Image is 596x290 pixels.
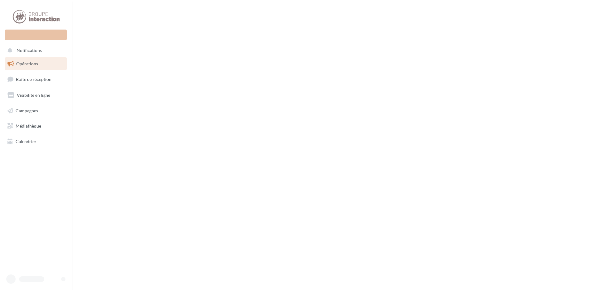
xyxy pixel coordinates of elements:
[16,123,41,129] span: Médiathèque
[16,139,36,144] span: Calendrier
[4,89,68,102] a: Visibilité en ligne
[4,72,68,86] a: Boîte de réception
[4,104,68,117] a: Campagnes
[5,30,67,40] div: Nouvelle campagne
[4,135,68,148] a: Calendrier
[4,119,68,133] a: Médiathèque
[17,48,42,53] span: Notifications
[4,57,68,70] a: Opérations
[16,108,38,113] span: Campagnes
[16,77,51,82] span: Boîte de réception
[17,92,50,98] span: Visibilité en ligne
[16,61,38,66] span: Opérations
